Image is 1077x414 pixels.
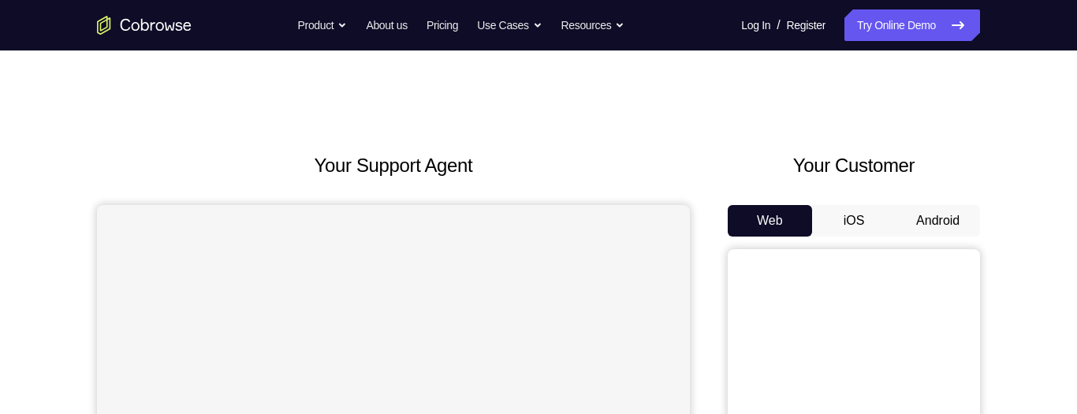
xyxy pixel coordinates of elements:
button: Web [728,205,812,237]
a: Pricing [427,9,458,41]
button: Android [896,205,980,237]
a: About us [366,9,407,41]
button: Use Cases [477,9,542,41]
h2: Your Support Agent [97,151,690,180]
a: Log In [741,9,770,41]
button: iOS [812,205,896,237]
button: Resources [561,9,625,41]
h2: Your Customer [728,151,980,180]
a: Register [787,9,825,41]
button: Product [298,9,348,41]
span: / [777,16,780,35]
a: Go to the home page [97,16,192,35]
a: Try Online Demo [844,9,980,41]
